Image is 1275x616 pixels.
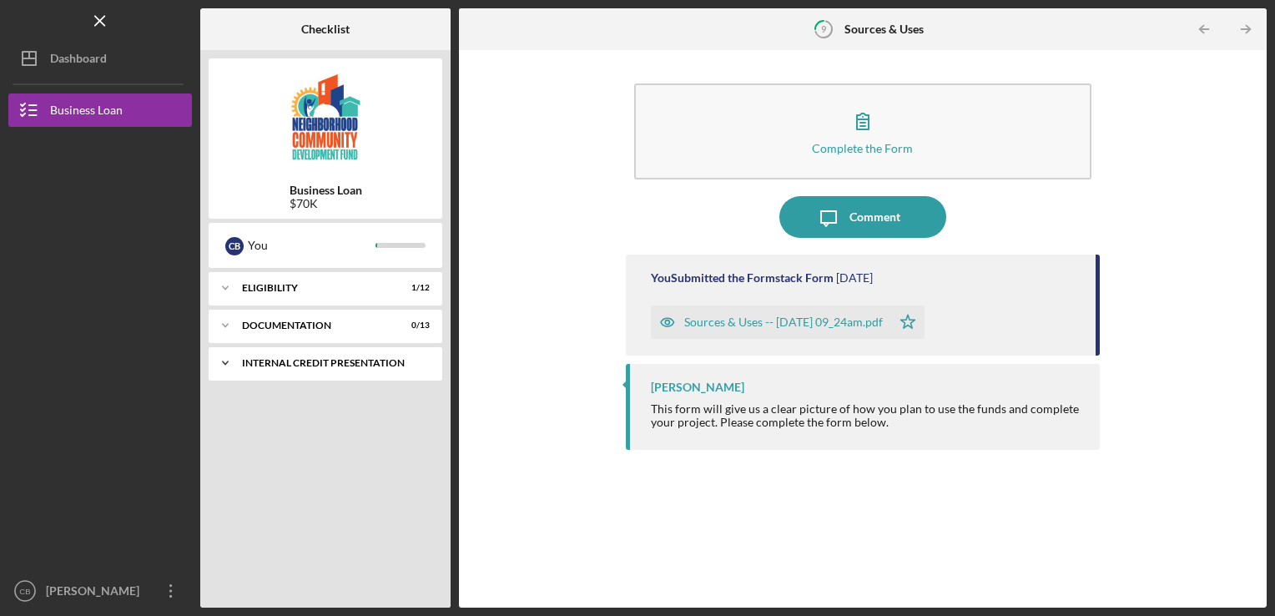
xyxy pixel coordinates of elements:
[290,184,362,197] b: Business Loan
[19,587,30,596] text: CB
[209,67,442,167] img: Product logo
[225,237,244,255] div: C B
[779,196,946,238] button: Comment
[301,23,350,36] b: Checklist
[50,93,123,131] div: Business Loan
[8,574,192,608] button: CB[PERSON_NAME]
[290,197,362,210] div: $70K
[8,42,192,75] button: Dashboard
[634,83,1092,179] button: Complete the Form
[400,321,430,331] div: 0 / 13
[684,316,883,329] div: Sources & Uses -- [DATE] 09_24am.pdf
[651,381,744,394] div: [PERSON_NAME]
[50,42,107,79] div: Dashboard
[400,283,430,293] div: 1 / 12
[248,231,375,260] div: You
[821,23,827,34] tspan: 9
[242,283,388,293] div: Eligibility
[42,574,150,612] div: [PERSON_NAME]
[849,196,900,238] div: Comment
[812,142,913,154] div: Complete the Form
[242,358,421,368] div: Internal Credit Presentation
[8,93,192,127] button: Business Loan
[836,271,873,285] time: 2025-06-09 13:24
[844,23,924,36] b: Sources & Uses
[651,402,1084,429] div: This form will give us a clear picture of how you plan to use the funds and complete your project...
[242,321,388,331] div: documentation
[651,305,925,339] button: Sources & Uses -- [DATE] 09_24am.pdf
[651,271,834,285] div: You Submitted the Formstack Form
